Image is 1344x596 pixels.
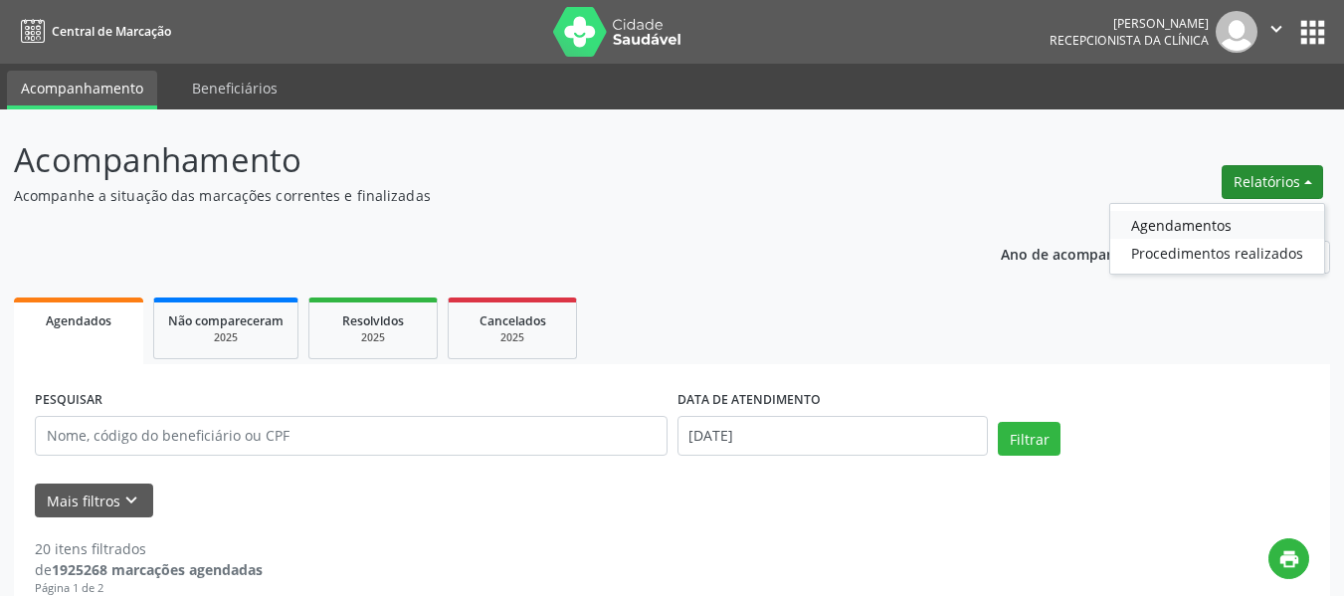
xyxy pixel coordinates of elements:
[1216,11,1257,53] img: img
[1222,165,1323,199] button: Relatórios
[35,559,263,580] div: de
[998,422,1060,456] button: Filtrar
[35,385,102,416] label: PESQUISAR
[463,330,562,345] div: 2025
[52,23,171,40] span: Central de Marcação
[35,538,263,559] div: 20 itens filtrados
[323,330,423,345] div: 2025
[168,312,284,329] span: Não compareceram
[35,416,668,456] input: Nome, código do beneficiário ou CPF
[46,312,111,329] span: Agendados
[120,490,142,511] i: keyboard_arrow_down
[1110,211,1324,239] a: Agendamentos
[7,71,157,109] a: Acompanhamento
[1109,203,1325,275] ul: Relatórios
[14,15,171,48] a: Central de Marcação
[480,312,546,329] span: Cancelados
[168,330,284,345] div: 2025
[178,71,291,105] a: Beneficiários
[677,385,821,416] label: DATA DE ATENDIMENTO
[1278,548,1300,570] i: print
[52,560,263,579] strong: 1925268 marcações agendadas
[14,135,935,185] p: Acompanhamento
[1295,15,1330,50] button: apps
[1110,239,1324,267] a: Procedimentos realizados
[342,312,404,329] span: Resolvidos
[1265,18,1287,40] i: 
[1001,241,1177,266] p: Ano de acompanhamento
[677,416,989,456] input: Selecione um intervalo
[1050,15,1209,32] div: [PERSON_NAME]
[14,185,935,206] p: Acompanhe a situação das marcações correntes e finalizadas
[1050,32,1209,49] span: Recepcionista da clínica
[1257,11,1295,53] button: 
[35,484,153,518] button: Mais filtroskeyboard_arrow_down
[1268,538,1309,579] button: print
